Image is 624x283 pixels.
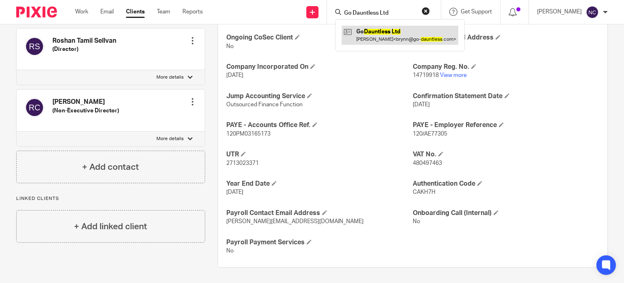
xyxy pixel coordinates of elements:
[343,10,416,17] input: Search
[226,248,234,254] span: No
[413,160,442,166] span: 480497463
[413,209,599,217] h4: Onboarding Call (Internal)
[74,220,147,233] h4: + Add linked client
[413,92,599,101] h4: Confirmation Statement Date
[413,63,599,71] h4: Company Reg. No.
[226,189,243,195] span: [DATE]
[75,8,88,16] a: Work
[226,44,234,49] span: No
[52,45,116,53] h5: (Director)
[226,180,413,188] h4: Year End Date
[461,9,492,15] span: Get Support
[100,8,114,16] a: Email
[413,72,439,78] span: 14719918
[586,6,599,19] img: svg%3E
[226,150,413,159] h4: UTR
[226,72,243,78] span: [DATE]
[182,8,203,16] a: Reports
[82,161,139,173] h4: + Add contact
[52,107,119,115] h5: (Non-Executive Director)
[226,219,364,224] span: [PERSON_NAME][EMAIL_ADDRESS][DOMAIN_NAME]
[156,74,184,81] p: More details
[226,102,303,107] span: Outsourced Finance Function
[156,136,184,142] p: More details
[413,219,420,224] span: No
[52,37,116,45] h4: Roshan Tamil Sellvan
[413,180,599,188] h4: Authentication Code
[422,7,430,15] button: Clear
[413,150,599,159] h4: VAT No.
[226,92,413,101] h4: Jump Accounting Service
[413,121,599,129] h4: PAYE - Employer Reference
[413,33,599,42] h4: Jump Registered Address
[226,63,413,71] h4: Company Incorporated On
[126,8,145,16] a: Clients
[226,131,271,137] span: 120PM03165173
[413,189,435,195] span: CAKH7H
[157,8,170,16] a: Team
[226,160,259,166] span: 2713023371
[413,131,447,137] span: 120/AE77305
[440,72,467,78] a: View more
[16,7,57,18] img: Pixie
[52,98,119,106] h4: [PERSON_NAME]
[226,121,413,129] h4: PAYE - Accounts Office Ref.
[537,8,582,16] p: [PERSON_NAME]
[25,37,44,56] img: svg%3E
[226,33,413,42] h4: Ongoing CoSec Client
[25,98,44,117] img: svg%3E
[16,195,205,202] p: Linked clients
[226,209,413,217] h4: Payroll Contact Email Address
[226,238,413,247] h4: Payroll Payment Services
[413,102,430,107] span: [DATE]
